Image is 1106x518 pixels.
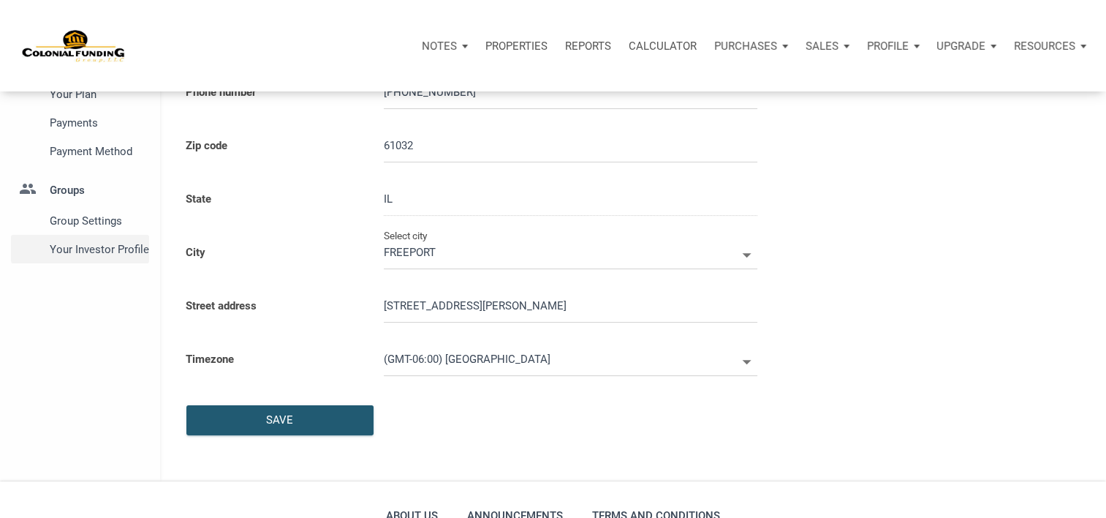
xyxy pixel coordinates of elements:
label: Zip code [175,120,373,173]
a: Payment Method [11,138,149,166]
p: Purchases [714,40,777,53]
p: Upgrade [936,40,985,53]
p: Sales [806,40,838,53]
input: Street address [384,290,757,323]
label: State [175,173,373,227]
span: Your plan [50,86,144,103]
span: Payments [50,114,144,132]
p: Properties [485,40,548,53]
input: Select state [384,183,757,216]
p: Reports [565,40,611,53]
button: Reports [556,24,620,68]
div: Save [267,412,294,429]
a: Group Settings [11,206,149,235]
label: Select city [384,227,428,244]
button: Resources [1005,24,1095,68]
input: Zip code [384,129,757,162]
label: Street address [175,280,373,334]
img: NoteUnlimited [22,29,126,63]
a: Properties [477,24,556,68]
a: Calculator [620,24,705,68]
button: Notes [413,24,477,68]
span: Your Investor Profile [50,241,144,258]
p: Calculator [629,40,697,53]
label: Phone number [175,67,373,120]
label: City [175,227,373,280]
button: Profile [858,24,928,68]
span: Payment Method [50,143,144,160]
a: Your Investor Profile [11,235,149,263]
a: Payments [11,109,149,138]
button: Save [186,405,374,435]
input: Phone number [384,76,757,109]
label: Timezone [175,334,373,387]
p: Profile [867,40,909,53]
a: Your plan [11,80,149,109]
span: Group Settings [50,212,144,230]
p: Notes [422,40,457,53]
p: Resources [1014,40,1075,53]
button: Purchases [705,24,797,68]
button: Sales [797,24,858,68]
button: Upgrade [928,24,1005,68]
